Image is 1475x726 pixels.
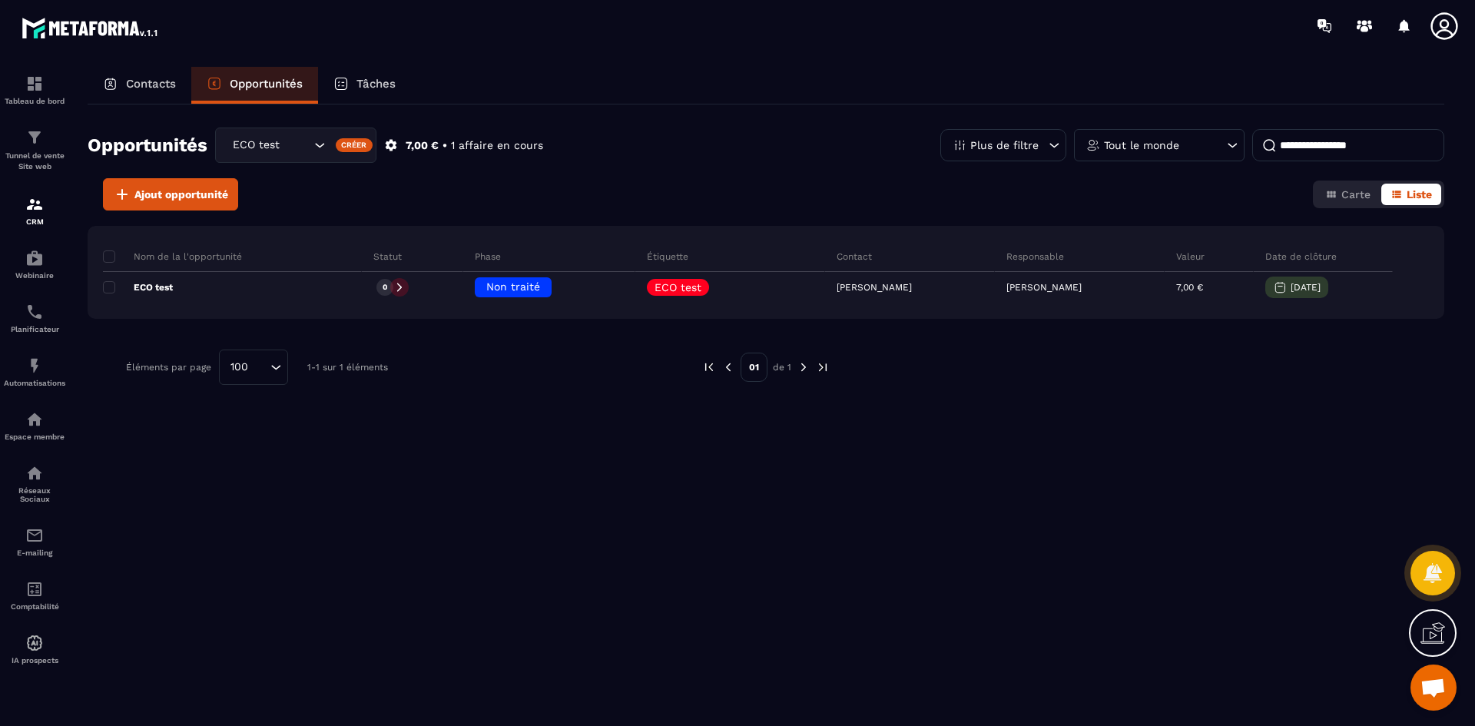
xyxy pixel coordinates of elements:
[486,280,540,293] span: Non traité
[25,356,44,375] img: automations
[702,360,716,374] img: prev
[4,379,65,387] p: Automatisations
[1381,184,1441,205] button: Liste
[4,602,65,611] p: Comptabilité
[1316,184,1380,205] button: Carte
[4,549,65,557] p: E-mailing
[254,359,267,376] input: Search for option
[336,138,373,152] div: Créer
[4,97,65,105] p: Tableau de bord
[103,281,173,293] p: ECO test
[773,361,791,373] p: de 1
[22,14,160,41] img: logo
[721,360,735,374] img: prev
[229,137,283,154] span: ECO test
[475,250,501,263] p: Phase
[25,195,44,214] img: formation
[191,67,318,104] a: Opportunités
[406,138,439,153] p: 7,00 €
[88,67,191,104] a: Contacts
[1291,282,1321,293] p: [DATE]
[88,130,207,161] h2: Opportunités
[1006,250,1064,263] p: Responsable
[219,350,288,385] div: Search for option
[1341,188,1371,201] span: Carte
[4,453,65,515] a: social-networksocial-networkRéseaux Sociaux
[837,250,872,263] p: Contact
[4,184,65,237] a: formationformationCRM
[134,187,228,202] span: Ajout opportunité
[103,250,242,263] p: Nom de la l'opportunité
[647,250,688,263] p: Étiquette
[4,569,65,622] a: accountantaccountantComptabilité
[356,77,396,91] p: Tâches
[225,359,254,376] span: 100
[25,580,44,598] img: accountant
[25,464,44,482] img: social-network
[103,178,238,211] button: Ajout opportunité
[451,138,543,153] p: 1 affaire en cours
[4,325,65,333] p: Planificateur
[25,410,44,429] img: automations
[4,237,65,291] a: automationsautomationsWebinaire
[1006,282,1082,293] p: [PERSON_NAME]
[442,138,447,153] p: •
[1176,250,1205,263] p: Valeur
[25,249,44,267] img: automations
[4,345,65,399] a: automationsautomationsAutomatisations
[4,433,65,441] p: Espace membre
[126,362,211,373] p: Éléments par page
[4,151,65,172] p: Tunnel de vente Site web
[215,128,376,163] div: Search for option
[283,137,310,154] input: Search for option
[1407,188,1432,201] span: Liste
[307,362,388,373] p: 1-1 sur 1 éléments
[4,271,65,280] p: Webinaire
[1410,665,1457,711] div: Ouvrir le chat
[4,399,65,453] a: automationsautomationsEspace membre
[25,303,44,321] img: scheduler
[816,360,830,374] img: next
[1265,250,1337,263] p: Date de clôture
[4,656,65,665] p: IA prospects
[25,634,44,652] img: automations
[373,250,402,263] p: Statut
[4,486,65,503] p: Réseaux Sociaux
[1176,282,1203,293] p: 7,00 €
[126,77,176,91] p: Contacts
[655,282,701,293] p: ECO test
[25,128,44,147] img: formation
[4,217,65,226] p: CRM
[25,75,44,93] img: formation
[230,77,303,91] p: Opportunités
[4,291,65,345] a: schedulerschedulerPlanificateur
[383,282,387,293] p: 0
[4,63,65,117] a: formationformationTableau de bord
[318,67,411,104] a: Tâches
[797,360,810,374] img: next
[4,515,65,569] a: emailemailE-mailing
[1104,140,1179,151] p: Tout le monde
[741,353,767,382] p: 01
[25,526,44,545] img: email
[4,117,65,184] a: formationformationTunnel de vente Site web
[970,140,1039,151] p: Plus de filtre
